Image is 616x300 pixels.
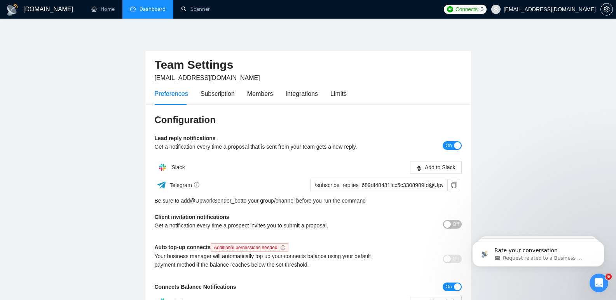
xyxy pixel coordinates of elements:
[155,160,170,175] img: hpQkSZIkSZIkSZIkSZIkSZIkSZIkSZIkSZIkSZIkSZIkSZIkSZIkSZIkSZIkSZIkSZIkSZIkSZIkSZIkSZIkSZIkSZIkSZIkS...
[155,214,229,220] b: Client invitation notifications
[155,57,462,73] h2: Team Settings
[157,180,166,190] img: ww3wtPAAAAAElFTkSuQmCC
[416,165,422,171] span: slack
[286,89,318,99] div: Integrations
[453,220,459,229] span: Off
[330,89,347,99] div: Limits
[461,225,616,279] iframe: Intercom notifications message
[169,182,199,188] span: Telegram
[155,89,188,99] div: Preferences
[171,164,185,170] span: Slack
[91,6,115,12] a: homeHome
[155,244,291,250] b: Auto top-up connects
[155,142,385,151] div: Get a notification every time a proposal that is sent from your team gets a new reply.
[190,196,242,205] a: @UpworkSender_bot
[448,179,460,191] button: copy
[155,221,385,230] div: Get a notification every time a prospect invites you to submit a proposal.
[130,6,166,12] a: dashboardDashboard
[155,284,236,290] b: Connects Balance Notifications
[247,89,273,99] div: Members
[447,6,453,12] img: upwork-logo.png
[155,114,462,126] h3: Configuration
[453,255,459,263] span: Off
[155,135,216,141] b: Lead reply notifications
[201,89,235,99] div: Subscription
[155,75,260,81] span: [EMAIL_ADDRESS][DOMAIN_NAME]
[445,141,452,150] span: On
[600,3,613,16] button: setting
[606,274,612,280] span: 6
[6,3,19,16] img: logo
[448,182,460,188] span: copy
[445,283,452,291] span: On
[590,274,608,292] iframe: Intercom live chat
[155,196,462,205] div: Be sure to add to your group/channel before you run the command
[425,163,455,172] span: Add to Slack
[600,6,613,12] a: setting
[181,6,210,12] a: searchScanner
[194,182,199,187] span: info-circle
[281,245,285,250] span: info-circle
[211,243,288,252] span: Additional permissions needed.
[455,5,479,14] span: Connects:
[155,252,385,269] div: Your business manager will automatically top up your connects balance using your default payment ...
[410,161,462,173] button: slackAdd to Slack
[480,5,483,14] span: 0
[493,7,499,12] span: user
